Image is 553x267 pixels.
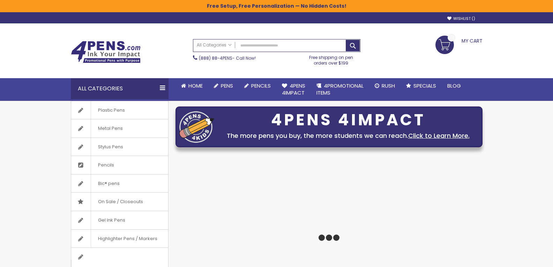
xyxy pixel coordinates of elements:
a: Pens [208,78,239,94]
a: Metal Pens [71,119,168,138]
span: Highlighter Pens / Markers [91,230,164,248]
span: All Categories [197,42,232,48]
span: 4Pens 4impact [282,82,305,96]
span: Pencils [91,156,121,174]
span: On Sale / Closeouts [91,193,150,211]
a: Gel Ink Pens [71,211,168,229]
a: On Sale / Closeouts [71,193,168,211]
div: Free shipping on pen orders over $199 [302,52,360,66]
img: 4Pens Custom Pens and Promotional Products [71,41,141,63]
a: Stylus Pens [71,138,168,156]
a: Home [175,78,208,94]
span: - Call Now! [199,55,256,61]
span: Stylus Pens [91,138,130,156]
a: Wishlist [447,16,475,21]
a: Highlighter Pens / Markers [71,230,168,248]
img: four_pen_logo.png [179,111,214,143]
a: Click to Learn More. [408,131,470,140]
span: Pencils [251,82,271,89]
span: Pens [221,82,233,89]
span: Gel Ink Pens [91,211,132,229]
span: Metal Pens [91,119,130,138]
div: All Categories [71,78,169,99]
a: Rush [369,78,401,94]
span: Plastic Pens [91,101,132,119]
a: All Categories [193,39,235,51]
a: (888) 88-4PENS [199,55,232,61]
a: Plastic Pens [71,101,168,119]
span: Blog [447,82,461,89]
a: Blog [442,78,466,94]
span: Specials [413,82,436,89]
a: Pencils [239,78,276,94]
span: Rush [382,82,395,89]
a: Specials [401,78,442,94]
a: Bic® pens [71,175,168,193]
span: Home [188,82,203,89]
div: 4PENS 4IMPACT [218,113,479,127]
span: 4PROMOTIONAL ITEMS [316,82,364,96]
a: Pencils [71,156,168,174]
div: The more pens you buy, the more students we can reach. [218,131,479,141]
a: 4Pens4impact [276,78,311,101]
span: Bic® pens [91,175,127,193]
a: 4PROMOTIONALITEMS [311,78,369,101]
